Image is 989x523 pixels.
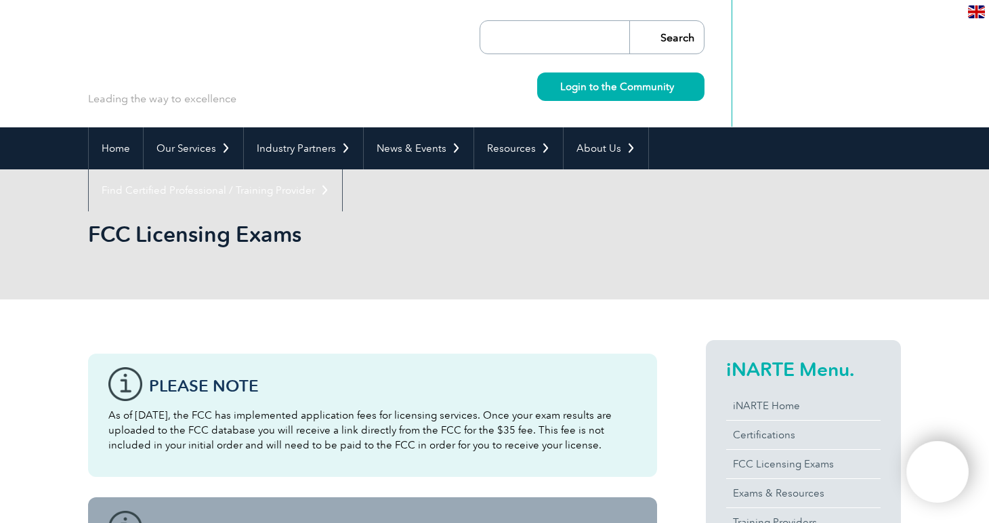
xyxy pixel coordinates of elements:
a: News & Events [364,127,474,169]
h3: Please note [149,377,637,394]
a: Exams & Resources [726,479,881,507]
img: svg+xml;nitro-empty-id=MzU4OjIyMw==-1;base64,PHN2ZyB2aWV3Qm94PSIwIDAgMTEgMTEiIHdpZHRoPSIxMSIgaGVp... [674,83,681,90]
h2: iNARTE Menu. [726,358,881,380]
a: Login to the Community [537,72,704,101]
a: Resources [474,127,563,169]
a: About Us [564,127,648,169]
a: Our Services [144,127,243,169]
a: FCC Licensing Exams [726,450,881,478]
a: Find Certified Professional / Training Provider [89,169,342,211]
img: en [968,5,985,18]
a: Certifications [726,421,881,449]
a: iNARTE Home [726,392,881,420]
p: Leading the way to excellence [88,91,236,106]
a: Industry Partners [244,127,363,169]
p: As of [DATE], the FCC has implemented application fees for licensing services. Once your exam res... [108,408,637,453]
input: Search [629,21,704,54]
a: Home [89,127,143,169]
img: svg+xml;nitro-empty-id=MTEzMzoxMTY=-1;base64,PHN2ZyB2aWV3Qm94PSIwIDAgNDAwIDQwMCIgd2lkdGg9IjQwMCIg... [921,455,954,489]
h2: FCC Licensing Exams [88,224,657,245]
